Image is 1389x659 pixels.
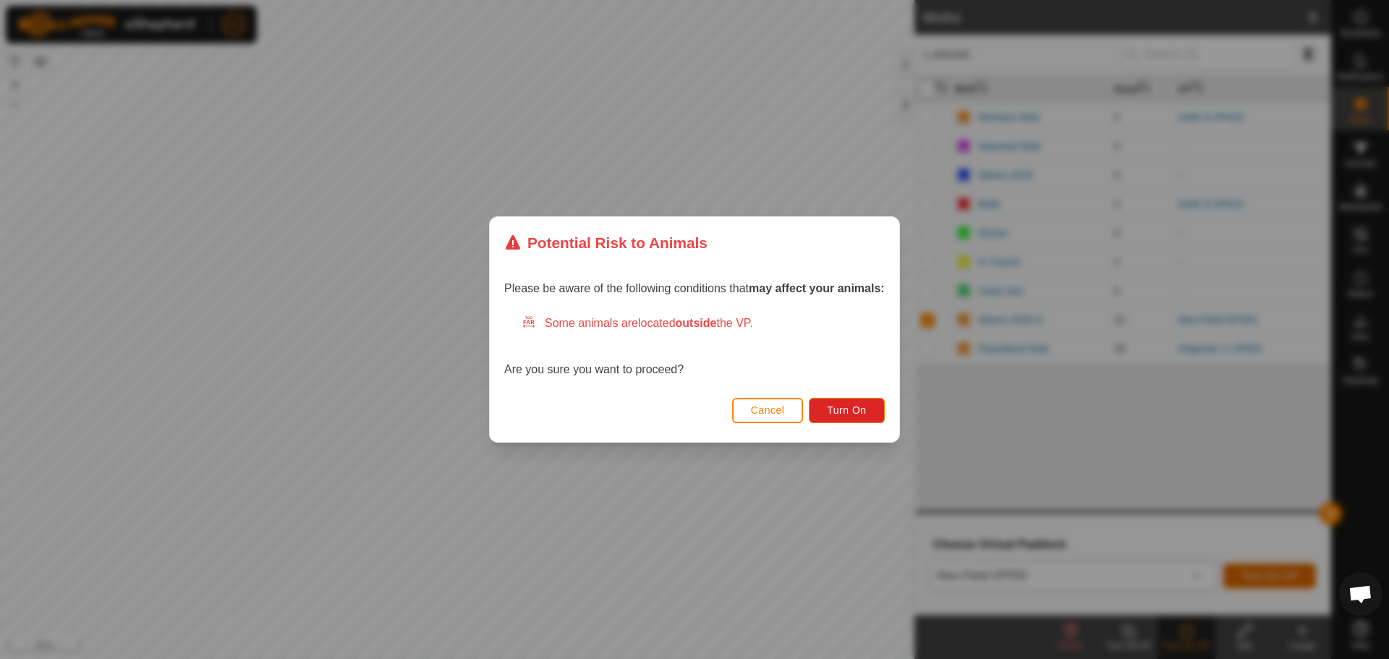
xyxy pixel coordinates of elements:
span: located the VP. [638,317,753,329]
button: Cancel [732,398,804,423]
span: Please be aware of the following conditions that [504,282,885,294]
strong: may affect your animals: [749,282,885,294]
div: Potential Risk to Animals [504,231,708,254]
button: Turn On [810,398,885,423]
div: Open chat [1339,572,1382,616]
div: Some animals are [522,315,885,332]
div: Are you sure you want to proceed? [504,315,885,378]
span: Cancel [751,404,785,416]
span: Turn On [828,404,867,416]
strong: outside [676,317,717,329]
